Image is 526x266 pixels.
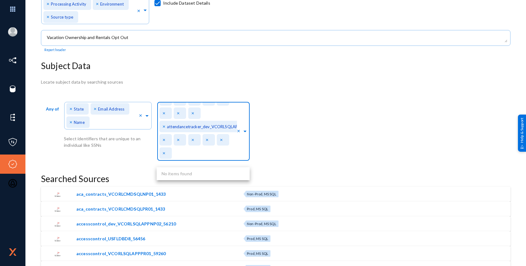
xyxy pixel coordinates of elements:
span: aca_contracts_VCORLCMDSQLPR01_1433 [76,206,240,212]
span: accesscontrol_USFLDBD8_56456 [76,235,240,242]
img: blank-profile-picture.png [8,27,17,37]
h3: Searched Sources [41,174,510,184]
img: sqlserver.png [54,221,61,228]
span: × [191,97,196,102]
div: No items found [157,167,250,180]
span: Environment [100,2,124,7]
img: icon-oauth.svg [8,179,17,188]
span: attendancetracker_dev_VCORLSQLAPPNP02_56210 [167,124,265,129]
span: × [69,119,74,125]
span: Prod, MS SQL [247,207,268,211]
span: accesscontrol_VCORLSQLAPPPR01_59260 [76,250,240,257]
span: × [220,97,224,102]
span: × [163,150,167,156]
span: Clear all [139,112,144,119]
span: Source type [51,15,73,20]
img: icon-elements.svg [8,113,17,122]
img: icon-policies.svg [8,137,17,147]
span: Name [74,120,85,125]
span: Prod, MS SQL [247,237,268,241]
span: × [163,137,167,142]
span: × [96,1,100,7]
span: × [163,110,167,116]
span: × [206,97,210,102]
div: Select identifiers that are unique to an individual like SSNs [64,135,157,148]
span: × [47,1,51,7]
span: Non-Prod, MS SQL [247,222,276,226]
span: × [206,137,210,142]
span: × [177,97,181,102]
span: Clear all [137,8,142,14]
span: Email Address [98,107,124,111]
span: × [163,123,167,129]
h3: Subject Data [41,61,510,71]
span: × [163,97,167,102]
span: Prod, MS SQL [247,251,268,255]
span: × [69,106,74,111]
span: × [94,106,98,111]
span: accesscontrol_dev_VCORLSQLAPPNP02_56210 [76,220,240,227]
span: × [191,110,196,116]
button: Any of [41,103,64,120]
span: aca_contracts_VCORLCMDSQLNP01_1433 [76,191,240,197]
span: × [177,137,181,142]
img: sqlserver.png [54,191,61,198]
span: × [177,110,181,116]
mat-hint: Report header [44,48,66,52]
div: Locate subject data by searching sources [41,79,510,85]
div: Help & Support [518,114,526,151]
img: sqlserver.png [54,251,61,257]
span: × [191,137,196,142]
span: State [74,107,84,111]
ng-dropdown-panel: Options list [157,167,250,180]
span: Non-Prod, MS SQL [247,192,276,196]
img: icon-compliance.svg [8,159,17,169]
span: Clear all [237,128,242,134]
img: icon-inventory.svg [8,56,17,65]
img: app launcher [3,2,22,16]
span: Processing Activity [51,2,86,7]
span: × [47,14,51,20]
p: Any of [46,103,59,115]
img: sqlserver.png [54,206,61,213]
span: × [220,137,224,142]
img: help_support.svg [520,145,524,149]
img: icon-sources.svg [8,84,17,94]
img: sqlserver.png [54,236,61,242]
